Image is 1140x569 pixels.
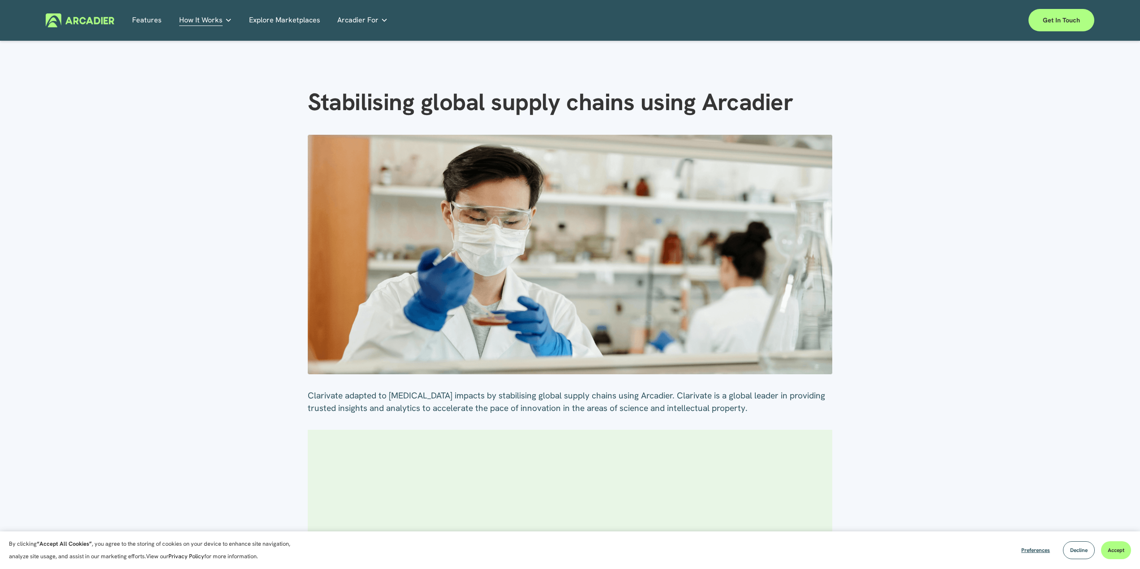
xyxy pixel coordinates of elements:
strong: “Accept All Cookies” [37,540,92,548]
button: Accept [1101,541,1131,559]
span: Preferences [1021,547,1050,554]
p: By clicking , you agree to the storing of cookies on your device to enhance site navigation, anal... [9,538,300,563]
a: Features [132,13,162,27]
p: Clarivate adapted to [MEDICAL_DATA] impacts by stabilising global supply chains using Arcadier. C... [308,389,832,415]
a: folder dropdown [337,13,388,27]
a: Privacy Policy [168,552,204,560]
a: Explore Marketplaces [249,13,320,27]
button: Preferences [1015,541,1057,559]
img: Arcadier [46,13,114,27]
span: Decline [1070,547,1088,554]
span: Accept [1108,547,1124,554]
a: Get in touch [1028,9,1094,31]
span: How It Works [179,14,223,26]
span: Arcadier For [337,14,379,26]
a: folder dropdown [179,13,232,27]
button: Decline [1063,541,1095,559]
h1: Stabilising global supply chains using Arcadier [308,87,832,118]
